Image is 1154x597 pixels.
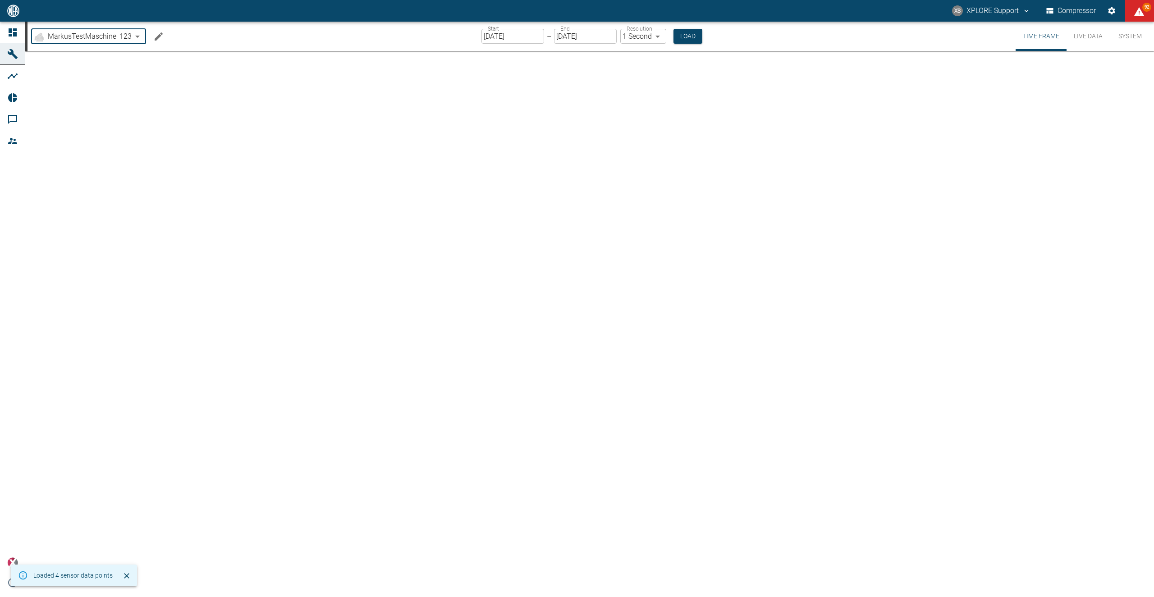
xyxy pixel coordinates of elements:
div: XS [952,5,963,16]
img: Xplore Logo [7,557,18,568]
div: Loaded 4 sensor data points [33,567,113,583]
button: Close [120,569,133,583]
button: Load [673,29,702,44]
button: Settings [1104,3,1120,19]
img: logo [6,5,20,17]
label: Start [488,25,499,32]
label: Resolution [627,25,652,32]
button: Edit machine [150,27,168,46]
span: 92 [1142,3,1151,12]
button: System [1110,22,1150,51]
a: MarkusTestMaschine_123 [33,31,132,42]
p: – [547,31,551,41]
input: MM/DD/YYYY [554,29,617,44]
button: Time Frame [1016,22,1067,51]
input: MM/DD/YYYY [481,29,544,44]
button: Live Data [1067,22,1110,51]
button: compressors@neaxplore.com [951,3,1032,19]
div: 1 Second [620,29,666,44]
span: MarkusTestMaschine_123 [48,31,132,41]
label: End [560,25,569,32]
button: Compressor [1044,3,1098,19]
